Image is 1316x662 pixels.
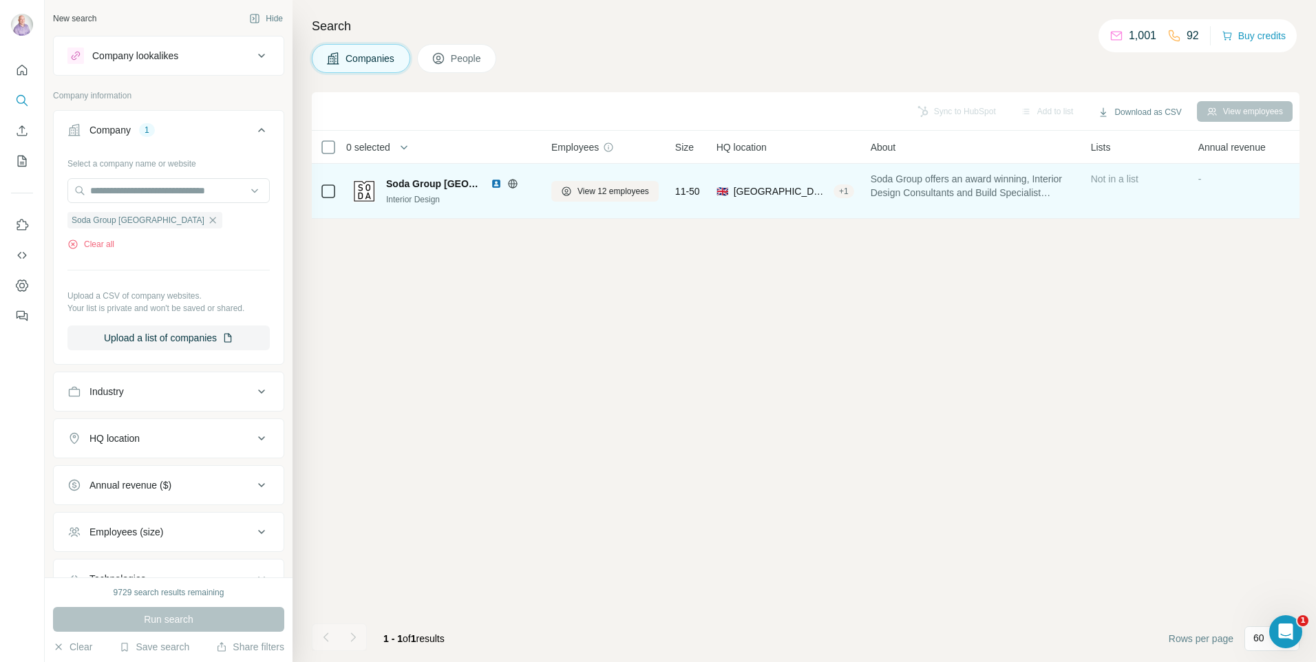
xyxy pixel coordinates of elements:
[54,375,284,408] button: Industry
[383,633,445,644] span: results
[54,515,284,548] button: Employees (size)
[1169,632,1233,645] span: Rows per page
[1253,631,1264,645] p: 60
[451,52,482,65] span: People
[386,177,484,191] span: Soda Group [GEOGRAPHIC_DATA]
[1269,615,1302,648] iframe: Intercom live chat
[54,562,284,595] button: Technologies
[11,273,33,298] button: Dashboard
[386,193,535,206] div: Interior Design
[675,140,694,154] span: Size
[834,185,854,197] div: + 1
[240,8,293,29] button: Hide
[89,525,163,539] div: Employees (size)
[1198,140,1266,154] span: Annual revenue
[871,172,1074,200] span: Soda Group offers an award winning, Interior Design Consultants and Build Specialist Contractors ...
[312,17,1299,36] h4: Search
[383,633,403,644] span: 1 - 1
[89,123,131,137] div: Company
[11,149,33,173] button: My lists
[72,214,204,226] span: Soda Group [GEOGRAPHIC_DATA]
[551,181,659,202] button: View 12 employees
[717,184,728,198] span: 🇬🇧
[67,238,114,250] button: Clear all
[89,478,171,492] div: Annual revenue ($)
[216,640,284,654] button: Share filters
[1129,28,1156,44] p: 1,001
[346,140,390,154] span: 0 selected
[11,303,33,328] button: Feedback
[54,422,284,455] button: HQ location
[67,302,270,314] p: Your list is private and won't be saved or shared.
[675,184,700,198] span: 11-50
[1297,615,1308,626] span: 1
[353,180,375,202] img: Logo of Soda Group UK
[114,586,224,599] div: 9729 search results remaining
[11,14,33,36] img: Avatar
[139,124,155,136] div: 1
[53,12,96,25] div: New search
[1091,173,1138,184] span: Not in a list
[403,633,411,644] span: of
[577,185,649,197] span: View 12 employees
[1198,173,1202,184] span: -
[67,290,270,302] p: Upload a CSV of company websites.
[734,184,828,198] span: [GEOGRAPHIC_DATA], [GEOGRAPHIC_DATA], [GEOGRAPHIC_DATA]
[11,88,33,113] button: Search
[67,152,270,170] div: Select a company name or website
[1091,140,1111,154] span: Lists
[717,140,767,154] span: HQ location
[11,58,33,83] button: Quick start
[491,178,502,189] img: LinkedIn logo
[871,140,896,154] span: About
[67,325,270,350] button: Upload a list of companies
[346,52,396,65] span: Companies
[411,633,416,644] span: 1
[11,213,33,237] button: Use Surfe on LinkedIn
[11,118,33,143] button: Enrich CSV
[53,640,92,654] button: Clear
[11,243,33,268] button: Use Surfe API
[89,572,146,586] div: Technologies
[89,431,140,445] div: HQ location
[551,140,599,154] span: Employees
[1088,102,1191,122] button: Download as CSV
[53,89,284,102] p: Company information
[89,385,124,398] div: Industry
[92,49,178,63] div: Company lookalikes
[119,640,189,654] button: Save search
[1222,26,1286,45] button: Buy credits
[54,469,284,502] button: Annual revenue ($)
[1187,28,1199,44] p: 92
[54,39,284,72] button: Company lookalikes
[54,114,284,152] button: Company1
